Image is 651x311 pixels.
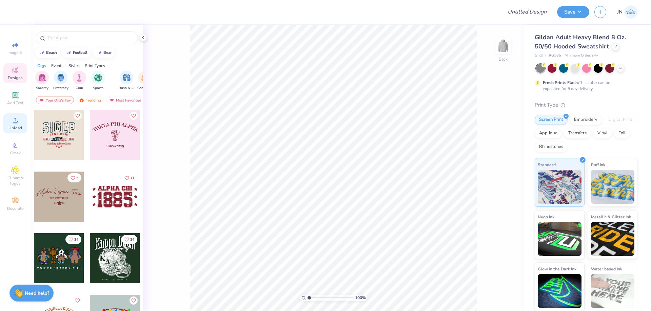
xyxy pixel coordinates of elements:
img: Sports Image [94,74,102,82]
div: football [73,51,87,54]
input: Try "Alpha" [47,35,134,41]
div: Events [51,63,63,69]
strong: Fresh Prints Flash: [543,80,579,85]
span: 100 % [355,295,366,301]
div: bear [103,51,112,54]
button: Like [74,112,82,120]
span: Gildan Adult Heavy Blend 8 Oz. 50/50 Hooded Sweatshirt [535,33,626,50]
span: Upload [8,125,22,131]
img: Standard [538,170,581,204]
span: Designs [8,75,23,81]
span: 34 [130,238,134,241]
div: Your Org's Fav [36,96,74,104]
img: Fraternity Image [57,74,64,82]
button: Like [67,173,81,182]
span: Club [76,86,83,91]
button: filter button [73,71,86,91]
div: filter for Fraternity [53,71,68,91]
button: Save [557,6,589,18]
div: Embroidery [570,115,602,125]
div: Foil [614,128,630,138]
button: Like [130,112,138,120]
span: # G185 [549,53,561,59]
img: Puff Ink [591,170,635,204]
div: filter for Rush & Bid [119,71,134,91]
span: Image AI [7,50,23,55]
div: Screen Print [535,115,568,125]
button: filter button [53,71,68,91]
button: Like [74,296,82,305]
input: Untitled Design [502,5,552,19]
button: Like [121,235,137,244]
div: Vinyl [593,128,612,138]
img: Club Image [76,74,83,82]
button: Like [130,296,138,305]
div: This color can be expedited for 5 day delivery. [543,80,626,92]
div: filter for Sorority [35,71,49,91]
div: filter for Game Day [137,71,153,91]
span: Greek [10,150,21,156]
img: Metallic & Glitter Ink [591,222,635,256]
img: Game Day Image [141,74,149,82]
span: 34 [74,238,78,241]
img: most_fav.gif [39,98,44,103]
span: Sports [93,86,103,91]
img: Jacky Noya [624,5,637,19]
button: filter button [35,71,49,91]
span: Decorate [7,206,23,211]
span: Metallic & Glitter Ink [591,213,631,220]
div: Print Types [85,63,105,69]
img: Back [496,39,510,53]
span: Water based Ink [591,265,622,272]
div: beach [46,51,57,54]
span: 11 [130,176,134,180]
span: Add Text [7,100,23,106]
a: JN [617,5,637,19]
img: Sorority Image [38,74,46,82]
button: Like [121,173,137,182]
div: Back [499,56,508,62]
div: Most Favorited [106,96,144,104]
img: trending.gif [79,98,84,103]
span: Sorority [36,86,48,91]
span: 5 [76,176,78,180]
img: Water based Ink [591,274,635,308]
span: JN [617,8,623,16]
div: Orgs [37,63,46,69]
div: filter for Sports [91,71,105,91]
div: Digital Print [604,115,637,125]
img: trend_line.gif [66,51,72,55]
div: Applique [535,128,562,138]
button: bear [93,48,115,58]
button: filter button [91,71,105,91]
strong: Need help? [25,290,49,296]
img: most_fav.gif [109,98,115,103]
span: Fraternity [53,86,68,91]
span: Game Day [137,86,153,91]
button: beach [36,48,60,58]
button: football [62,48,91,58]
span: Gildan [535,53,546,59]
div: Print Type [535,101,637,109]
button: filter button [119,71,134,91]
img: trend_line.gif [97,51,102,55]
span: Neon Ink [538,213,554,220]
span: Rush & Bid [119,86,134,91]
div: Rhinestones [535,142,568,152]
img: Rush & Bid Image [123,74,131,82]
div: Styles [68,63,80,69]
img: Neon Ink [538,222,581,256]
span: Clipart & logos [3,175,27,186]
span: Puff Ink [591,161,605,168]
button: Like [65,235,81,244]
div: Transfers [564,128,591,138]
span: Standard [538,161,556,168]
div: filter for Club [73,71,86,91]
span: Glow in the Dark Ink [538,265,576,272]
span: Minimum Order: 24 + [565,53,598,59]
img: trend_line.gif [39,51,45,55]
div: Trending [76,96,104,104]
img: Glow in the Dark Ink [538,274,581,308]
button: filter button [137,71,153,91]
